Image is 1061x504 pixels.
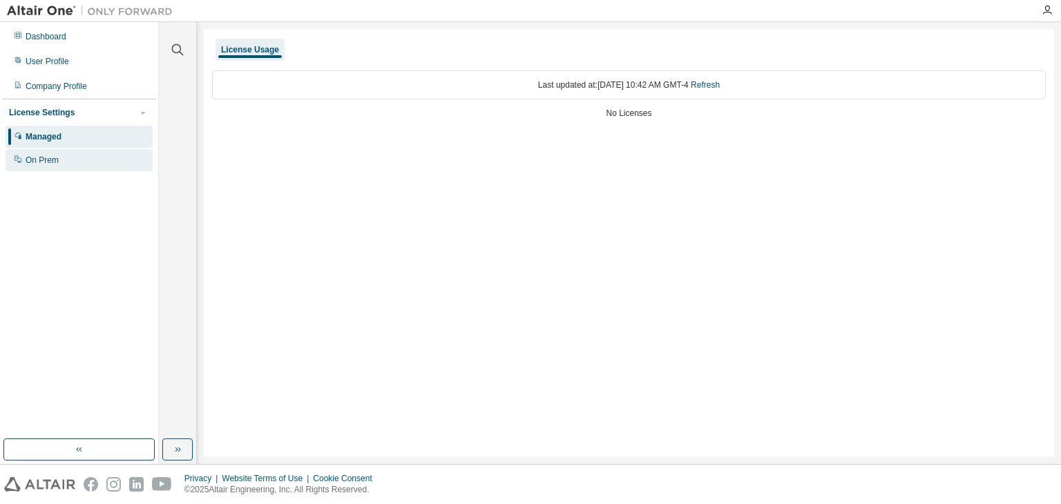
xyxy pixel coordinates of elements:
div: Privacy [184,473,222,484]
img: Altair One [7,4,180,18]
div: Website Terms of Use [222,473,313,484]
img: instagram.svg [106,477,121,492]
div: License Usage [221,44,279,55]
p: © 2025 Altair Engineering, Inc. All Rights Reserved. [184,484,381,496]
a: Refresh [691,80,720,90]
img: youtube.svg [152,477,172,492]
div: Managed [26,131,61,142]
img: linkedin.svg [129,477,144,492]
img: altair_logo.svg [4,477,75,492]
div: License Settings [9,107,75,118]
div: Last updated at: [DATE] 10:42 AM GMT-4 [212,70,1046,99]
div: User Profile [26,56,69,67]
div: Company Profile [26,81,87,92]
img: facebook.svg [84,477,98,492]
div: On Prem [26,155,59,166]
div: Cookie Consent [313,473,380,484]
div: Dashboard [26,31,66,42]
div: No Licenses [212,108,1046,119]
